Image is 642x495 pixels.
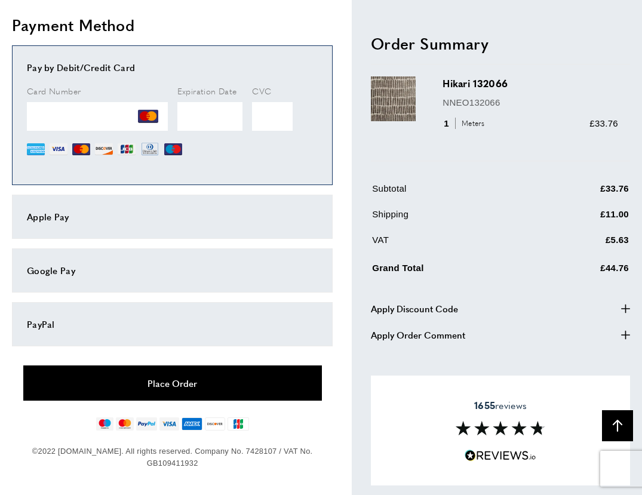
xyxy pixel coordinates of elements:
h2: Payment Method [12,14,333,36]
span: ©2022 [DOMAIN_NAME]. All rights reserved. Company No. 7428107 / VAT No. GB109411932 [32,447,313,468]
img: mastercard [116,417,133,431]
button: Place Order [23,365,322,401]
td: £11.00 [538,207,629,230]
iframe: Secure Credit Card Frame - Expiration Date [177,102,243,131]
td: Subtotal [372,181,537,204]
iframe: Secure Credit Card Frame - CVV [252,102,293,131]
span: Expiration Date [177,85,237,97]
img: discover [205,417,226,431]
img: Hikari 132066 [371,76,416,121]
img: MC.png [72,140,90,158]
img: jcb [228,417,248,431]
span: Meters [455,118,488,129]
span: reviews [474,399,527,411]
img: visa [159,417,179,431]
img: Reviews section [456,422,545,436]
img: DN.png [140,140,159,158]
span: Apply Discount Code [371,301,458,315]
img: paypal [136,417,157,431]
td: Shipping [372,207,537,230]
p: NNEO132066 [443,95,618,109]
img: DI.png [95,140,113,158]
td: VAT [372,232,537,256]
img: MI.png [164,140,182,158]
div: Apple Pay [27,210,318,224]
iframe: Secure Credit Card Frame - Credit Card Number [27,102,168,131]
span: CVC [252,85,271,97]
td: Grand Total [372,258,537,284]
img: AE.png [27,140,45,158]
img: VI.png [50,140,67,158]
h3: Hikari 132066 [443,76,618,90]
img: MC.png [138,106,158,127]
span: Card Number [27,85,81,97]
span: Apply Order Comment [371,327,465,342]
td: £33.76 [538,181,629,204]
div: PayPal [27,317,318,331]
img: Reviews.io 5 stars [465,450,536,462]
img: american-express [182,417,202,431]
span: £33.76 [589,118,618,128]
img: maestro [96,417,113,431]
td: £44.76 [538,258,629,284]
div: Google Pay [27,263,318,278]
td: £5.63 [538,232,629,256]
div: 1 [443,116,489,130]
img: JCB.png [118,140,136,158]
strong: 1655 [474,398,495,412]
h2: Order Summary [371,32,630,54]
div: Pay by Debit/Credit Card [27,60,318,75]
